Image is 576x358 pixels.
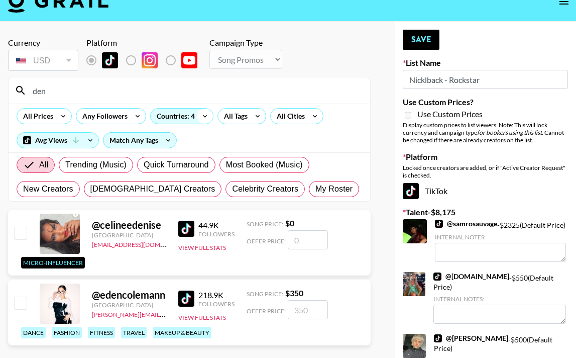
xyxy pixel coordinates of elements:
label: List Name [403,58,568,68]
div: travel [121,327,147,338]
img: TikTok [435,220,443,228]
img: Instagram [142,52,158,68]
span: Song Price: [247,220,283,228]
div: Currency [8,38,78,48]
label: Platform [403,152,568,162]
strong: $ 0 [285,218,294,228]
div: Internal Notes: [433,295,566,303]
a: @samrosauvage [435,219,497,228]
div: Platform [86,38,205,48]
span: Celebrity Creators [232,183,298,195]
label: Talent - $ 8,175 [403,207,568,217]
div: [GEOGRAPHIC_DATA] [92,301,166,309]
span: Offer Price: [247,307,286,315]
input: Search by User Name [27,82,364,99]
div: Avg Views [17,133,98,148]
img: TikTok [434,334,442,342]
strong: $ 350 [285,288,303,298]
div: Campaign Type [209,38,282,48]
div: Internal Notes: [435,233,566,241]
a: @[PERSON_NAME] [434,334,508,343]
input: 350 [288,300,328,319]
div: Followers [198,300,235,308]
div: fashion [52,327,82,338]
span: Song Price: [247,290,283,298]
div: Micro-Influencer [21,257,85,268]
div: - $ 2325 (Default Price) [435,219,566,262]
img: TikTok [178,221,194,237]
div: 44.9K [198,220,235,230]
button: View Full Stats [178,314,226,321]
input: 0 [288,230,328,249]
div: @ edencolemann [92,289,166,301]
button: View Full Stats [178,244,226,251]
div: Match Any Tags [103,133,176,148]
div: makeup & beauty [153,327,211,338]
div: Any Followers [76,109,130,124]
div: Locked once creators are added, or if "Active Creator Request" is checked. [403,164,568,179]
img: YouTube [181,52,197,68]
div: Remove selected talent to change your currency [8,48,78,73]
span: Quick Turnaround [144,159,209,171]
div: - $ 550 (Default Price) [433,272,566,324]
img: TikTok [102,52,118,68]
img: TikTok [178,291,194,307]
div: TikTok [403,183,568,199]
span: New Creators [23,183,73,195]
label: Use Custom Prices? [403,97,568,107]
a: [PERSON_NAME][EMAIL_ADDRESS][PERSON_NAME][DOMAIN_NAME] [92,309,288,318]
div: All Tags [218,109,250,124]
span: Most Booked (Music) [226,159,303,171]
em: for bookers using this list [477,129,542,136]
img: TikTok [433,273,441,281]
span: All [39,159,48,171]
div: Followers [198,230,235,238]
div: 218.9K [198,290,235,300]
div: USD [10,52,76,69]
div: List locked to TikTok. [86,50,205,71]
span: Trending (Music) [65,159,127,171]
span: My Roster [315,183,353,195]
a: @[DOMAIN_NAME] [433,272,509,281]
div: fitness [88,327,115,338]
div: @ celineedenise [92,219,166,231]
a: [EMAIL_ADDRESS][DOMAIN_NAME] [92,239,193,248]
img: TikTok [403,183,419,199]
button: Save [403,30,439,50]
div: All Prices [17,109,55,124]
div: Countries: 4 [151,109,213,124]
div: [GEOGRAPHIC_DATA] [92,231,166,239]
span: [DEMOGRAPHIC_DATA] Creators [90,183,215,195]
div: dance [21,327,46,338]
div: All Cities [271,109,307,124]
div: Display custom prices to list viewers. Note: This will lock currency and campaign type . Cannot b... [403,121,568,144]
span: Offer Price: [247,237,286,245]
span: Use Custom Prices [417,109,483,119]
